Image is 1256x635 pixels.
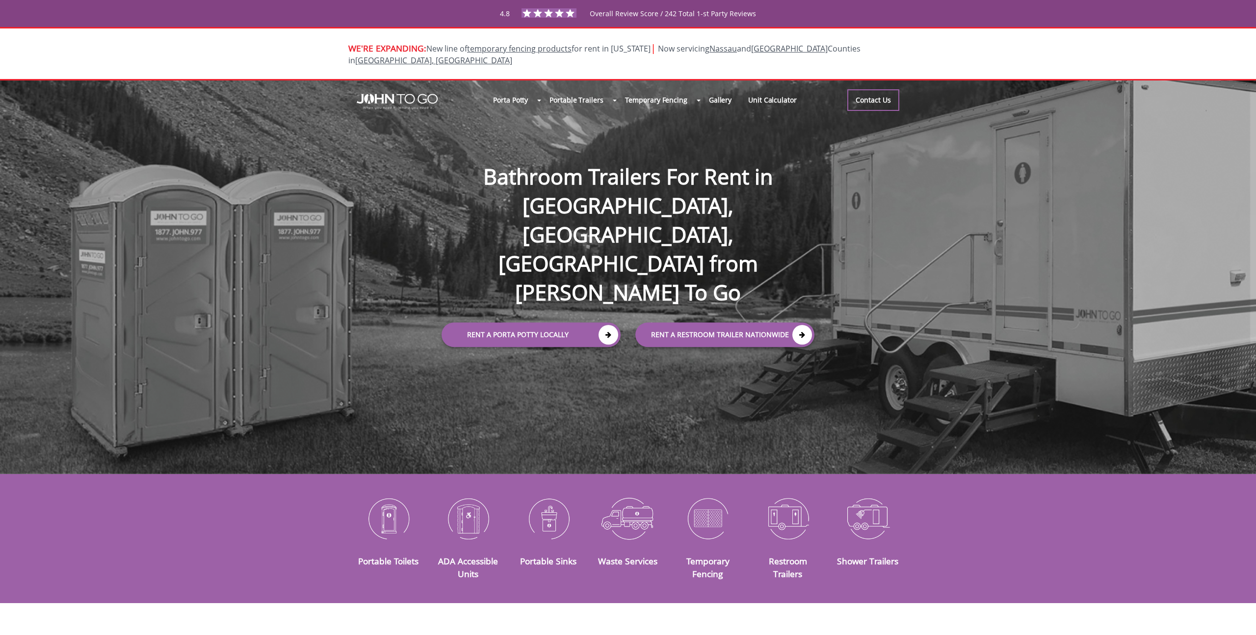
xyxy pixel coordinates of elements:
img: JOHN to go [357,94,438,109]
img: Restroom-Trailers-icon_N.png [755,493,820,544]
a: Waste Services [598,555,657,567]
a: Portable Trailers [541,89,611,110]
span: | [651,41,656,54]
span: Overall Review Score / 242 Total 1-st Party Reviews [590,9,756,38]
span: WE'RE EXPANDING: [348,42,426,54]
a: Temporary Fencing [617,89,696,110]
h1: Bathroom Trailers For Rent in [GEOGRAPHIC_DATA], [GEOGRAPHIC_DATA], [GEOGRAPHIC_DATA] from [PERSO... [432,131,824,307]
a: Unit Calculator [740,89,805,110]
a: Nassau [709,43,737,54]
span: New line of for rent in [US_STATE] [348,43,861,66]
a: Contact Us [847,89,899,111]
a: Shower Trailers [837,555,898,567]
a: Rent a Porta Potty Locally [442,322,621,347]
a: Portable Toilets [358,555,419,567]
a: [GEOGRAPHIC_DATA] [751,43,828,54]
a: Portable Sinks [520,555,576,567]
a: Restroom Trailers [769,555,807,580]
img: Temporary-Fencing-cion_N.png [675,493,740,544]
button: Live Chat [1217,596,1256,635]
span: 4.8 [500,9,510,18]
a: temporary fencing products [467,43,572,54]
a: Gallery [701,89,740,110]
img: Portable-Sinks-icon_N.png [516,493,581,544]
img: Shower-Trailers-icon_N.png [835,493,900,544]
a: Temporary Fencing [686,555,730,580]
img: Waste-Services-icon_N.png [596,493,661,544]
img: Portable-Toilets-icon_N.png [356,493,421,544]
a: ADA Accessible Units [438,555,498,580]
img: ADA-Accessible-Units-icon_N.png [436,493,501,544]
a: rent a RESTROOM TRAILER Nationwide [635,322,814,347]
a: Porta Potty [485,89,536,110]
a: [GEOGRAPHIC_DATA], [GEOGRAPHIC_DATA] [355,55,512,66]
